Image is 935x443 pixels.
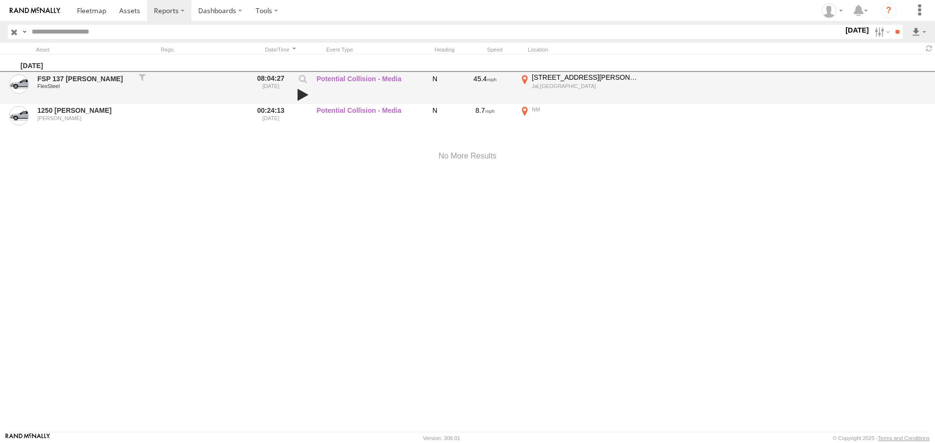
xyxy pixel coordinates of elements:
[37,115,132,121] div: [PERSON_NAME]
[20,25,28,39] label: Search Query
[833,435,930,441] div: © Copyright 2025 -
[843,25,871,35] label: [DATE]
[418,105,452,135] div: N
[418,73,452,103] div: N
[818,3,846,18] div: Randy Yohe
[532,106,638,113] div: NM
[911,25,927,39] label: Export results as...
[871,25,892,39] label: Search Filter Options
[878,435,930,441] a: Terms and Conditions
[252,73,289,103] label: 08:04:27 [DATE]
[37,83,132,89] div: FlexSteel
[881,3,897,18] i: ?
[37,74,132,83] a: FSP 137 [PERSON_NAME]
[923,44,935,53] span: Refresh
[317,105,414,135] label: Potential Collision - Media
[518,73,640,103] label: Click to View Event Location
[37,106,132,115] a: 1250 [PERSON_NAME]
[532,73,638,82] div: [STREET_ADDRESS][PERSON_NAME]
[317,73,414,103] label: Potential Collision - Media
[295,88,311,102] a: View Attached Media (Video)
[10,7,60,14] img: rand-logo.svg
[532,83,638,89] div: Jal,[GEOGRAPHIC_DATA]
[456,73,514,103] div: 45.4
[5,433,50,443] a: Visit our Website
[295,74,311,88] label: View Event Parameters
[518,105,640,135] label: Click to View Event Location
[423,435,460,441] div: Version: 308.01
[137,73,147,103] div: Filter to this asset's events
[262,46,299,53] div: Click to Sort
[252,105,289,135] label: 00:24:13 [DATE]
[456,105,514,135] div: 8.7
